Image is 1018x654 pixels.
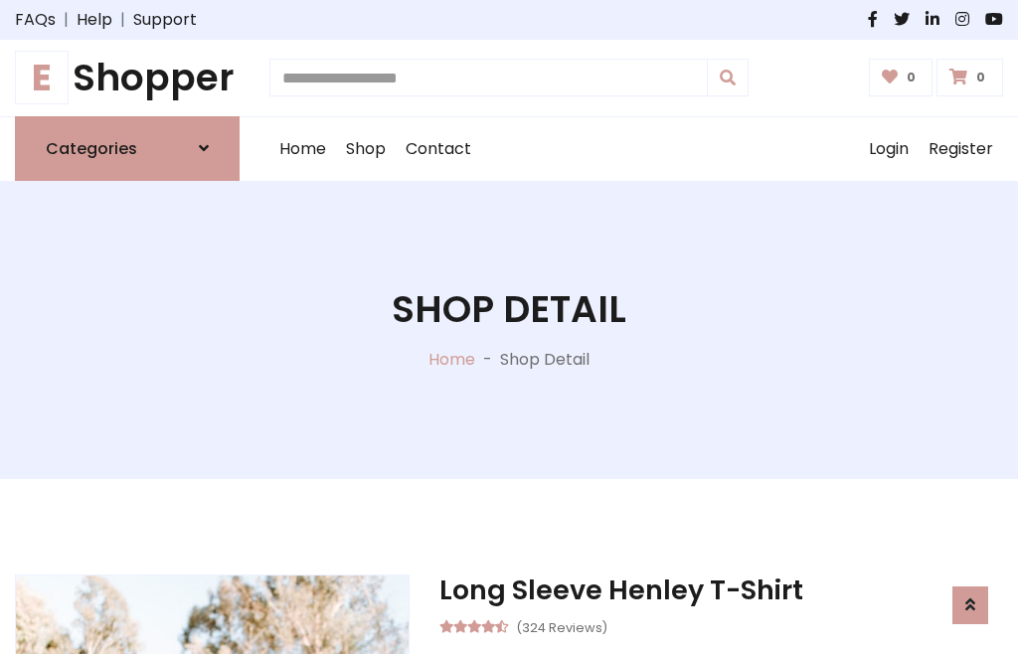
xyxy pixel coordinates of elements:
[15,116,240,181] a: Categories
[500,348,590,372] p: Shop Detail
[936,59,1003,96] a: 0
[56,8,77,32] span: |
[336,117,396,181] a: Shop
[516,614,607,638] small: (324 Reviews)
[77,8,112,32] a: Help
[15,56,240,100] a: EShopper
[46,139,137,158] h6: Categories
[15,51,69,104] span: E
[475,348,500,372] p: -
[859,117,919,181] a: Login
[269,117,336,181] a: Home
[902,69,921,86] span: 0
[15,8,56,32] a: FAQs
[439,574,1003,606] h3: Long Sleeve Henley T-Shirt
[15,56,240,100] h1: Shopper
[971,69,990,86] span: 0
[392,287,626,332] h1: Shop Detail
[133,8,197,32] a: Support
[428,348,475,371] a: Home
[919,117,1003,181] a: Register
[396,117,481,181] a: Contact
[112,8,133,32] span: |
[869,59,933,96] a: 0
